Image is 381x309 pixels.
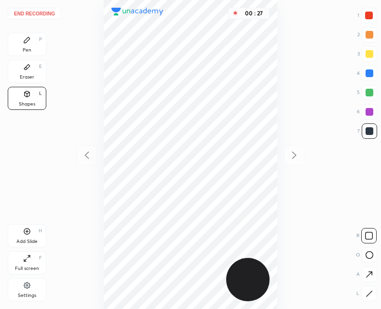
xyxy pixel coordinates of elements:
[356,247,377,263] div: O
[111,8,163,15] img: logo.38c385cc.svg
[356,267,377,282] div: A
[18,293,36,298] div: Settings
[357,123,377,139] div: 7
[39,228,42,233] div: H
[357,104,377,120] div: 6
[357,27,377,42] div: 2
[8,8,61,19] button: End recording
[16,239,38,244] div: Add Slide
[356,286,377,301] div: L
[357,85,377,100] div: 5
[357,46,377,62] div: 3
[15,266,39,271] div: Full screen
[357,66,377,81] div: 4
[357,8,377,23] div: 1
[20,75,34,80] div: Eraser
[23,48,31,53] div: Pen
[39,255,42,260] div: F
[242,10,265,17] div: 00 : 27
[39,91,42,96] div: L
[356,228,377,243] div: R
[19,102,35,107] div: Shapes
[39,37,42,42] div: P
[39,64,42,69] div: E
